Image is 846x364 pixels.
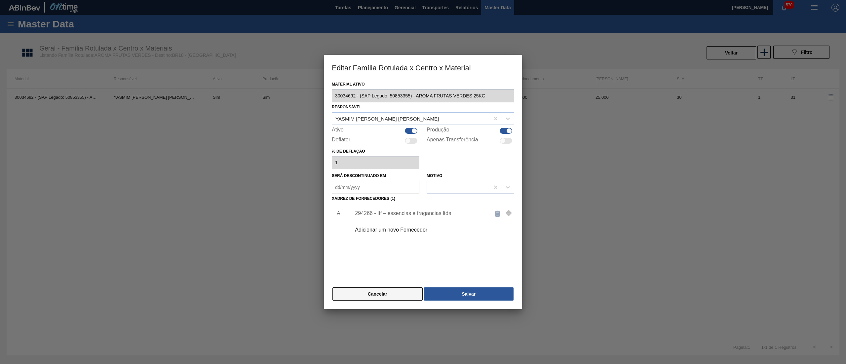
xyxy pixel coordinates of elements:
[335,116,439,121] div: YASMIM [PERSON_NAME] [PERSON_NAME]
[332,80,514,89] label: Material ativo
[490,205,506,221] button: delete-icon
[427,173,442,178] label: Motivo
[332,105,362,109] label: Responsável
[332,287,423,301] button: Cancelar
[494,209,502,217] img: delete-icon
[324,55,522,80] h3: Editar Família Rotulada x Centro x Material
[427,137,478,145] label: Apenas Transferência
[424,287,514,301] button: Salvar
[355,210,484,216] div: 294266 - Iff – essencias e fragancias ltda
[332,181,419,194] input: dd/mm/yyyy
[332,127,344,135] label: Ativo
[355,227,484,233] div: Adicionar um novo Fornecedor
[332,173,386,178] label: Será descontinuado em
[332,137,350,145] label: Deflator
[332,205,342,222] li: A
[332,147,419,156] label: % de deflação
[332,196,395,201] label: Xadrez de Fornecedores (1)
[427,127,449,135] label: Produção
